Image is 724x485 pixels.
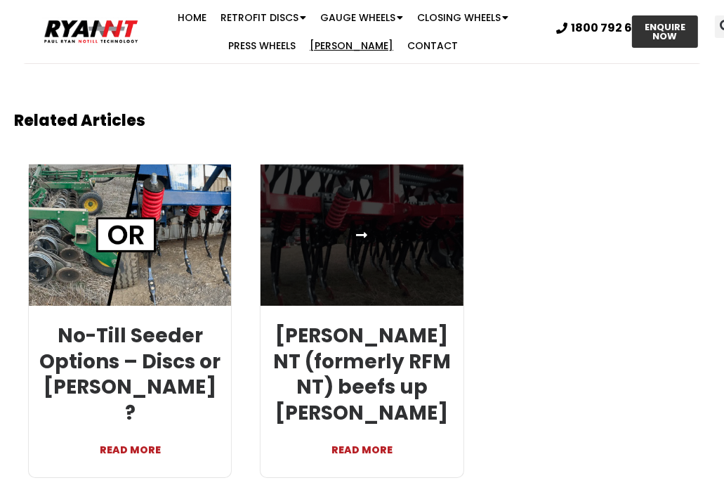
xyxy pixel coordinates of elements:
[140,4,546,60] nav: Menu
[27,164,232,307] img: RYAN NT Discs or tynes banner - No-Till Seeder
[303,32,400,60] a: [PERSON_NAME]
[571,22,647,34] span: 1800 792 668
[213,4,313,32] a: Retrofit Discs
[39,426,221,460] a: READ MORE
[400,32,465,60] a: Contact
[171,4,213,32] a: Home
[14,113,710,129] h2: Related Articles
[556,22,647,34] a: 1800 792 668
[221,32,303,60] a: Press Wheels
[313,4,410,32] a: Gauge Wheels
[632,15,698,48] a: ENQUIRE NOW
[645,22,685,41] span: ENQUIRE NOW
[271,426,452,460] a: READ MORE
[273,322,451,426] a: [PERSON_NAME] NT (formerly RFM NT) beefs up [PERSON_NAME]
[410,4,515,32] a: Closing Wheels
[39,322,221,426] a: No-Till Seeder Options – Discs or [PERSON_NAME]?
[42,16,140,46] img: Ryan NT logo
